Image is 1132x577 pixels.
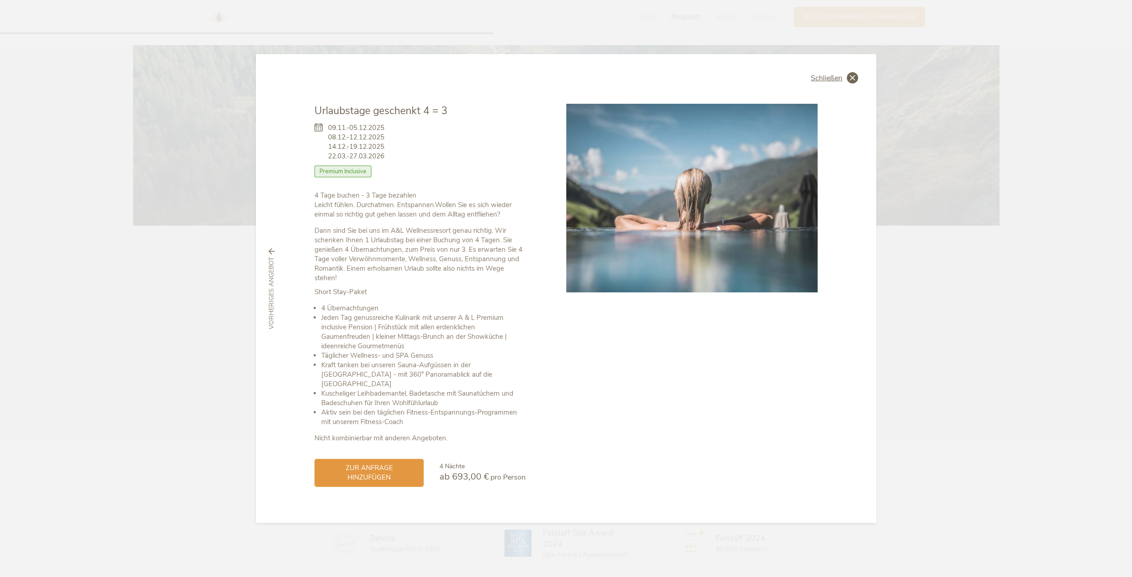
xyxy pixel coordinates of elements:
span: vorheriges Angebot [267,257,276,329]
span: Urlaubstage geschenkt 4 = 3 [314,104,448,118]
li: Kuscheliger Leihbademantel, Badetasche mit Saunatüchern und Badeschuhen für Ihren Wohlfühlurlaub [321,389,526,408]
p: Dann sind Sie bei uns im A&L Wellnessresort genau richtig. Wir schenken Ihnen 1 Urlaubstag bei ei... [314,226,526,283]
span: 09.11.-05.12.2025 08.12.-12.12.2025 14.12.-19.12.2025 22.03.-27.03.2026 [328,123,384,161]
strong: Short Stay-Paket [314,287,367,296]
p: Leicht fühlen. Durchatmen. Entspannen. [314,191,526,219]
span: Premium Inclusive [314,166,371,177]
strong: Wollen Sie es sich wieder einmal so richtig gut gehen lassen und dem Alltag entfliehen? [314,200,512,219]
img: Urlaubstage geschenkt 4 = 3 [566,104,818,292]
span: Schließen [811,74,842,82]
li: Täglicher Wellness- und SPA Genuss [321,351,526,360]
li: 4 Übernachtungen [321,304,526,313]
li: Jeden Tag genussreiche Kulinarik mit unserer A & L Premium inclusive Pension | Frühstück mit alle... [321,313,526,351]
b: 4 Tage buchen - 3 Tage bezahlen [314,191,416,200]
strong: Nicht kombinierbar mit anderen Angeboten. [314,434,448,443]
li: Kraft tanken bei unseren Sauna-Aufgüssen in der [GEOGRAPHIC_DATA] - mit 360° Panoramablick auf di... [321,360,526,389]
li: Aktiv sein bei den täglichen Fitness-Entspannungs-Programmen mit unserem Fitness-Coach [321,408,526,427]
